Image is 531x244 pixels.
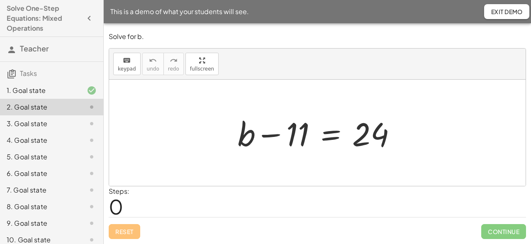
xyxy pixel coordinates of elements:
span: redo [168,66,179,72]
span: 0 [109,194,123,219]
span: Tasks [20,69,37,78]
label: Steps: [109,187,129,195]
div: 9. Goal state [7,218,73,228]
button: undoundo [142,53,164,75]
span: keypad [118,66,136,72]
span: This is a demo of what your students will see. [110,7,249,17]
div: 3. Goal state [7,119,73,129]
div: 8. Goal state [7,202,73,212]
i: Task not started. [87,185,97,195]
button: fullscreen [185,53,219,75]
div: 1. Goal state [7,85,73,95]
i: Task not started. [87,135,97,145]
div: 6. Goal state [7,168,73,178]
div: 7. Goal state [7,185,73,195]
div: 2. Goal state [7,102,73,112]
button: Exit Demo [484,4,529,19]
span: undo [147,66,159,72]
p: Solve for b. [109,32,526,41]
i: Task not started. [87,218,97,228]
i: Task not started. [87,119,97,129]
i: redo [170,56,178,66]
span: Teacher [20,44,49,53]
i: Task not started. [87,202,97,212]
i: Task finished and correct. [87,85,97,95]
button: redoredo [163,53,184,75]
h4: Solve One-Step Equations: Mixed Operations [7,3,82,33]
i: Task not started. [87,152,97,162]
div: 5. Goal state [7,152,73,162]
i: Task not started. [87,168,97,178]
i: keyboard [123,56,131,66]
span: Exit Demo [491,8,523,15]
span: fullscreen [190,66,214,72]
div: 4. Goal state [7,135,73,145]
button: keyboardkeypad [113,53,141,75]
i: Task not started. [87,102,97,112]
i: undo [149,56,157,66]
